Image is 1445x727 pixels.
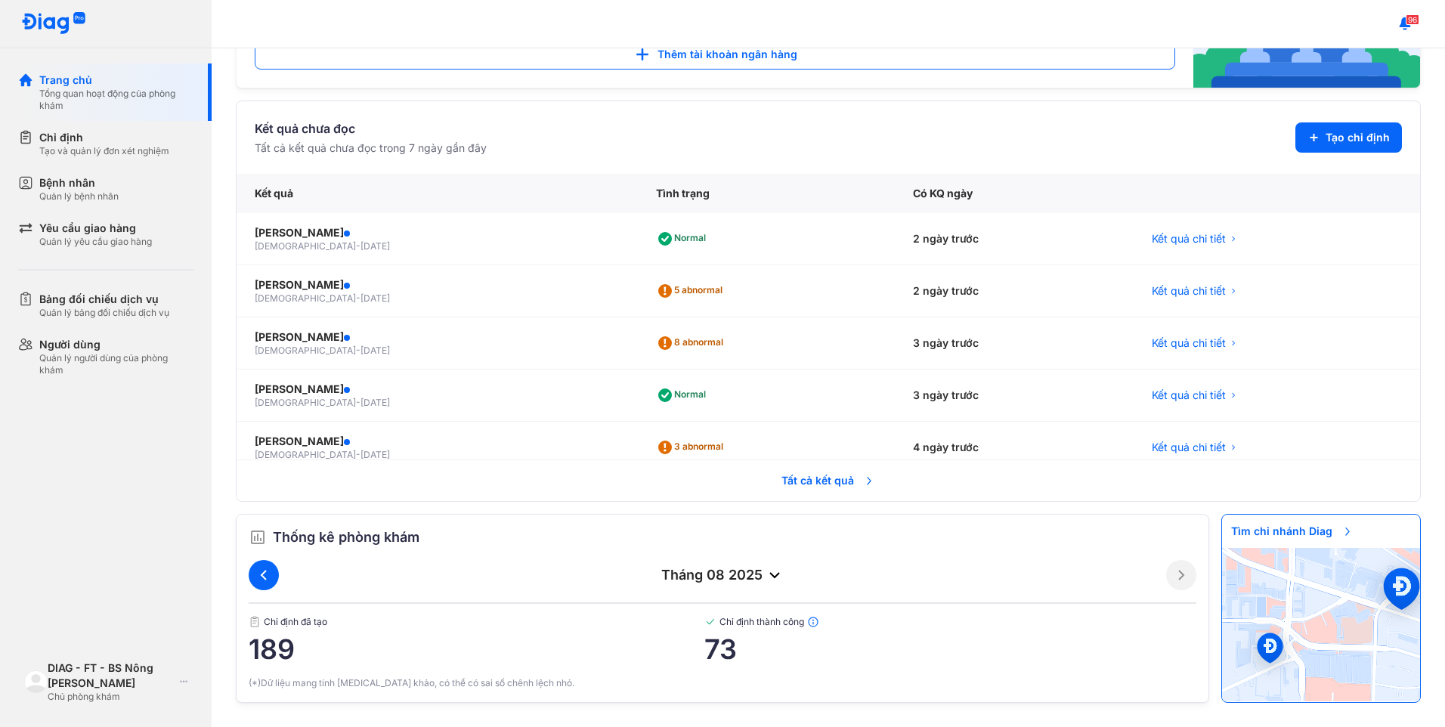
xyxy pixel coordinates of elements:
[1295,122,1402,153] button: Tạo chỉ định
[895,317,1134,370] div: 3 ngày trước
[255,277,620,292] div: [PERSON_NAME]
[1406,14,1419,25] span: 96
[356,345,360,356] span: -
[356,292,360,304] span: -
[39,307,169,319] div: Quản lý bảng đối chiếu dịch vụ
[255,397,356,408] span: [DEMOGRAPHIC_DATA]
[24,670,48,694] img: logo
[360,449,390,460] span: [DATE]
[1152,388,1226,403] span: Kết quả chi tiết
[273,527,419,548] span: Thống kê phòng khám
[895,174,1134,213] div: Có KQ ngày
[39,337,193,352] div: Người dùng
[255,292,356,304] span: [DEMOGRAPHIC_DATA]
[895,422,1134,474] div: 4 ngày trước
[48,660,174,691] div: DIAG - FT - BS Nông [PERSON_NAME]
[39,73,193,88] div: Trang chủ
[255,434,620,449] div: [PERSON_NAME]
[360,397,390,408] span: [DATE]
[704,616,716,628] img: checked-green.01cc79e0.svg
[39,292,169,307] div: Bảng đối chiếu dịch vụ
[255,240,356,252] span: [DEMOGRAPHIC_DATA]
[1152,283,1226,299] span: Kết quả chi tiết
[255,141,487,156] div: Tất cả kết quả chưa đọc trong 7 ngày gần đây
[279,566,1166,584] div: tháng 08 2025
[1152,440,1226,455] span: Kết quả chi tiết
[656,279,729,303] div: 5 abnormal
[895,370,1134,422] div: 3 ngày trước
[255,119,487,138] div: Kết quả chưa đọc
[39,236,152,248] div: Quản lý yêu cầu giao hàng
[360,345,390,356] span: [DATE]
[249,676,1196,690] div: (*)Dữ liệu mang tính [MEDICAL_DATA] khảo, có thể có sai số chênh lệch nhỏ.
[656,227,712,251] div: Normal
[656,435,729,459] div: 3 abnormal
[656,331,729,355] div: 8 abnormal
[704,616,1196,628] span: Chỉ định thành công
[39,175,119,190] div: Bệnh nhân
[360,240,390,252] span: [DATE]
[360,292,390,304] span: [DATE]
[356,449,360,460] span: -
[21,12,86,36] img: logo
[39,352,193,376] div: Quản lý người dùng của phòng khám
[249,634,704,664] span: 189
[1152,336,1226,351] span: Kết quả chi tiết
[1326,130,1390,145] span: Tạo chỉ định
[772,464,884,497] span: Tất cả kết quả
[255,329,620,345] div: [PERSON_NAME]
[255,345,356,356] span: [DEMOGRAPHIC_DATA]
[255,39,1175,70] button: Thêm tài khoản ngân hàng
[638,174,894,213] div: Tình trạng
[249,616,704,628] span: Chỉ định đã tạo
[255,449,356,460] span: [DEMOGRAPHIC_DATA]
[1152,231,1226,246] span: Kết quả chi tiết
[39,190,119,203] div: Quản lý bệnh nhân
[249,616,261,628] img: document.50c4cfd0.svg
[39,145,169,157] div: Tạo và quản lý đơn xét nghiệm
[48,691,174,703] div: Chủ phòng khám
[255,225,620,240] div: [PERSON_NAME]
[895,265,1134,317] div: 2 ngày trước
[39,88,193,112] div: Tổng quan hoạt động của phòng khám
[249,528,267,546] img: order.5a6da16c.svg
[39,130,169,145] div: Chỉ định
[1222,515,1363,548] span: Tìm chi nhánh Diag
[255,382,620,397] div: [PERSON_NAME]
[237,174,638,213] div: Kết quả
[807,616,819,628] img: info.7e716105.svg
[356,240,360,252] span: -
[39,221,152,236] div: Yêu cầu giao hàng
[704,634,1196,664] span: 73
[356,397,360,408] span: -
[895,213,1134,265] div: 2 ngày trước
[656,383,712,407] div: Normal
